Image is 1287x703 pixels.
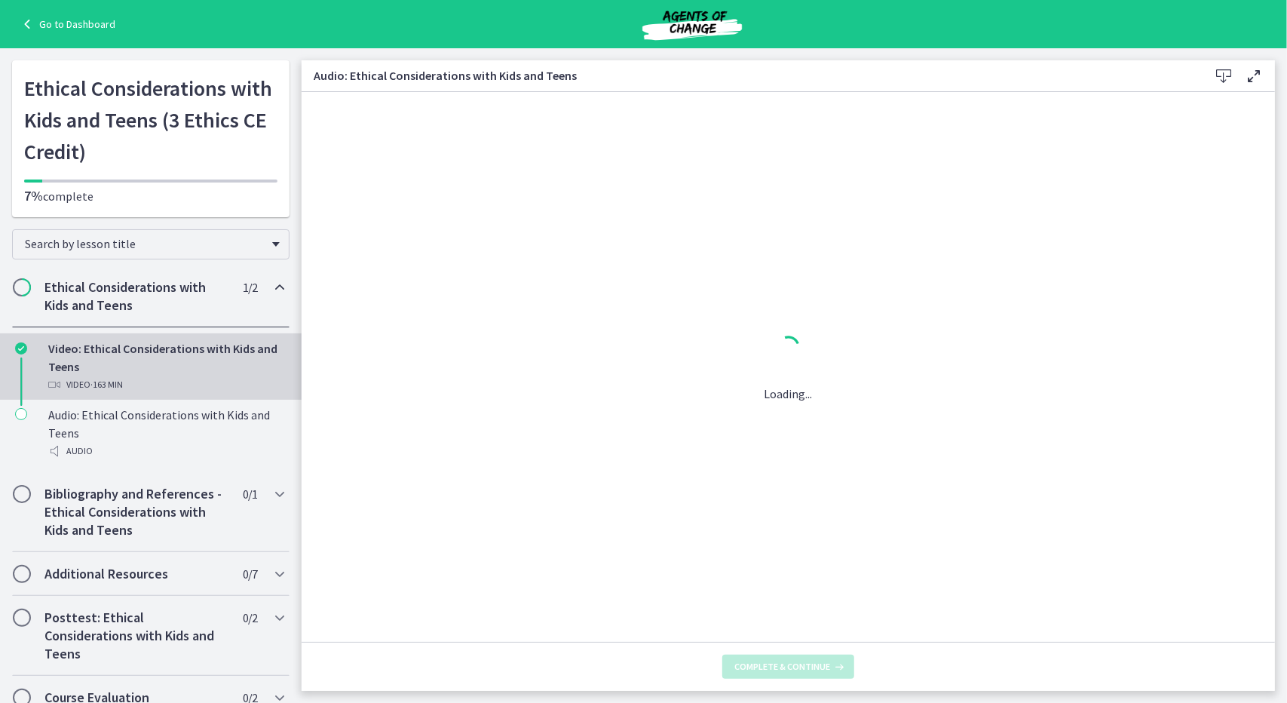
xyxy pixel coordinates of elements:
[243,485,257,503] span: 0 / 1
[48,339,283,394] div: Video: Ethical Considerations with Kids and Teens
[722,655,854,679] button: Complete & continue
[25,236,265,251] span: Search by lesson title
[243,278,257,296] span: 1 / 2
[44,278,228,315] h2: Ethical Considerations with Kids and Teens
[18,15,115,33] a: Go to Dashboard
[765,332,813,367] div: 1
[44,485,228,539] h2: Bibliography and References - Ethical Considerations with Kids and Teens
[734,661,830,673] span: Complete & continue
[24,187,43,204] span: 7%
[24,72,277,167] h1: Ethical Considerations with Kids and Teens (3 Ethics CE Credit)
[48,442,283,460] div: Audio
[90,376,123,394] span: · 163 min
[48,376,283,394] div: Video
[602,6,783,42] img: Agents of Change Social Work Test Prep
[243,565,257,583] span: 0 / 7
[15,342,27,355] i: Completed
[12,229,290,259] div: Search by lesson title
[24,187,277,205] p: complete
[314,66,1184,84] h3: Audio: Ethical Considerations with Kids and Teens
[44,609,228,663] h2: Posttest: Ethical Considerations with Kids and Teens
[48,406,283,460] div: Audio: Ethical Considerations with Kids and Teens
[243,609,257,627] span: 0 / 2
[765,385,813,403] p: Loading...
[44,565,228,583] h2: Additional Resources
